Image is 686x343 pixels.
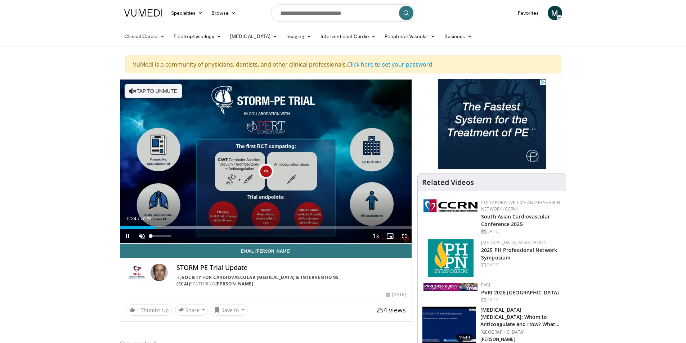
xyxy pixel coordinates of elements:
[176,274,339,287] a: Society for Cardiovascular [MEDICAL_DATA] & Interventions (SCAI)
[481,247,557,261] a: 2025 PH Professional Network Symposium
[120,80,412,244] video-js: Video Player
[481,239,547,245] a: [MEDICAL_DATA] Association
[423,283,477,291] img: 33783847-ac93-4ca7-89f8-ccbd48ec16ca.webp.150x105_q85_autocrop_double_scale_upscale_version-0.2.jpg
[422,178,474,187] h4: Related Videos
[136,307,139,313] span: 1
[167,6,207,20] a: Specialties
[215,281,254,287] a: [PERSON_NAME]
[125,84,182,98] button: Tap to unmute
[151,235,171,237] div: Volume Level
[481,262,560,268] div: [DATE]
[456,334,473,341] span: 19:49
[120,226,412,229] div: Progress Bar
[397,229,412,243] button: Fullscreen
[120,244,412,258] a: Email [PERSON_NAME]
[126,304,172,316] a: 1 Thumbs Up
[383,229,397,243] button: Enable picture-in-picture mode
[480,337,561,342] p: [PERSON_NAME]
[514,6,543,20] a: Favorites
[481,289,559,296] a: PVRI 2026 [GEOGRAPHIC_DATA]
[124,9,162,17] img: VuMedi Logo
[135,229,149,243] button: Unmute
[176,264,406,272] h4: STORM PE Trial Update
[481,228,560,235] div: [DATE]
[226,29,282,44] a: [MEDICAL_DATA]
[125,55,561,73] div: VuMedi is a community of physicians, dentists, and other clinical professionals.
[368,229,383,243] button: Playback Rate
[480,306,561,328] h3: [MEDICAL_DATA] [MEDICAL_DATA]: Whom to Anticoagulate and How? What Agents to…
[481,297,560,303] div: [DATE]
[211,304,248,316] button: Save to
[169,29,226,44] a: Electrophysiology
[376,306,406,314] span: 254 views
[380,29,440,44] a: Peripheral Vascular
[176,274,406,287] div: By FEATURING
[127,216,136,221] span: 0:24
[481,199,560,212] a: Collaborative CME and Research Network (CCRN)
[151,264,168,281] img: Avatar
[316,29,381,44] a: Interventional Cardio
[423,199,477,212] img: a04ee3ba-8487-4636-b0fb-5e8d268f3737.png.150x105_q85_autocrop_double_scale_upscale_version-0.2.png
[481,213,550,227] a: South Asian Cardiovascular Conference 2025
[126,264,148,281] img: Society for Cardiovascular Angiography & Interventions (SCAI)
[481,282,490,288] a: PVRI
[175,304,209,316] button: Share
[120,29,169,44] a: Clinical Cardio
[282,29,316,44] a: Imaging
[138,216,140,221] span: /
[438,79,546,169] iframe: Advertisement
[440,29,477,44] a: Business
[347,60,432,68] a: Click here to set your password
[428,239,474,277] img: c6978fc0-1052-4d4b-8a9d-7956bb1c539c.png.150x105_q85_autocrop_double_scale_upscale_version-0.2.png
[480,329,561,335] p: [GEOGRAPHIC_DATA]
[386,292,406,298] div: [DATE]
[548,6,562,20] a: M
[120,229,135,243] button: Pause
[271,4,415,22] input: Search topics, interventions
[207,6,240,20] a: Browse
[141,216,151,221] span: 3:29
